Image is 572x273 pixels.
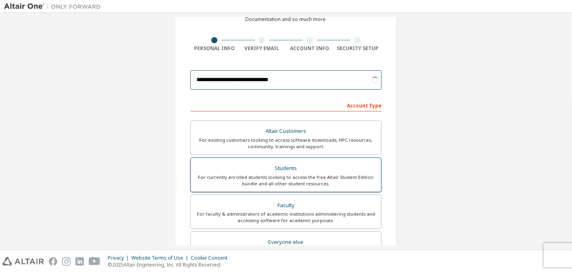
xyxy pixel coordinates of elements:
img: instagram.svg [62,257,71,266]
img: facebook.svg [49,257,57,266]
div: For faculty & administrators of academic institutions administering students and accessing softwa... [196,211,376,224]
div: For currently enrolled students looking to access the free Altair Student Edition bundle and all ... [196,174,376,187]
div: For existing customers looking to access software downloads, HPC resources, community, trainings ... [196,137,376,150]
div: Cookie Consent [191,255,232,261]
p: © 2025 Altair Engineering, Inc. All Rights Reserved. [108,261,232,268]
div: Students [196,163,376,174]
img: Altair One [4,2,105,10]
img: youtube.svg [89,257,100,266]
div: Everyone else [196,237,376,248]
div: Privacy [108,255,132,261]
div: Security Setup [334,45,382,52]
img: linkedin.svg [75,257,84,266]
div: Account Info [286,45,334,52]
div: Personal Info [190,45,238,52]
img: altair_logo.svg [2,257,44,266]
div: Website Terms of Use [132,255,191,261]
div: Faculty [196,200,376,211]
div: Altair Customers [196,126,376,137]
div: Verify Email [238,45,286,52]
div: Account Type [190,99,382,111]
